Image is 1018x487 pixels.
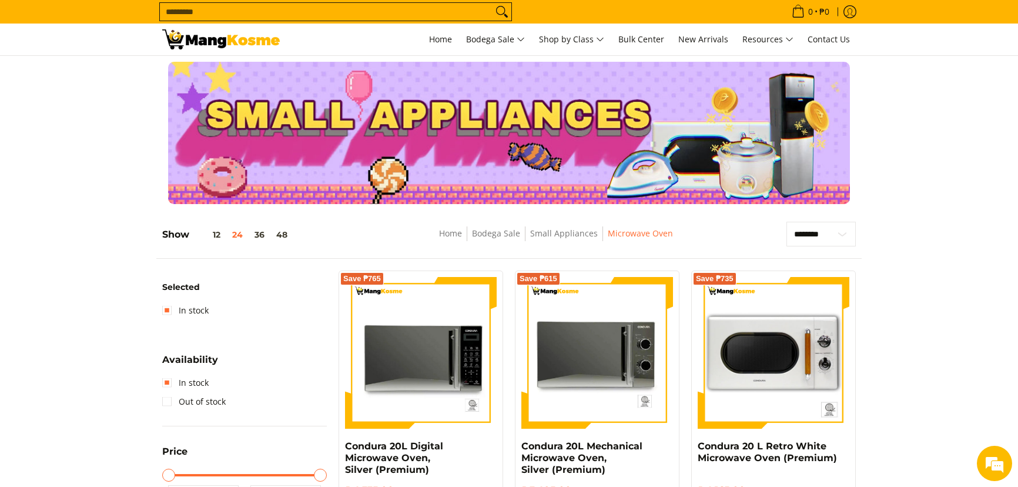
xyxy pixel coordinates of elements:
span: Save ₱615 [520,275,557,282]
nav: Main Menu [292,24,856,55]
summary: Open [162,355,218,373]
span: Save ₱735 [696,275,734,282]
a: Condura 20L Mechanical Microwave Oven, Silver (Premium) [521,441,642,475]
a: In stock [162,373,209,392]
a: In stock [162,301,209,320]
a: Home [423,24,458,55]
img: 20-liter-digital-microwave-oven-silver-full-front-view-mang-kosme [345,277,497,429]
a: Small Appliances [530,228,598,239]
img: Small Appliances l Mang Kosme: Home Appliances Warehouse Sale Microwave Oven [162,29,280,49]
a: Condura 20 L Retro White Microwave Oven (Premium) [698,441,837,463]
button: Search [493,3,511,21]
span: New Arrivals [678,34,728,45]
span: Home [429,34,452,45]
a: Bodega Sale [472,228,520,239]
h5: Show [162,229,293,241]
span: Price [162,447,187,456]
a: Home [439,228,462,239]
a: Resources [736,24,799,55]
summary: Open [162,447,187,465]
a: Shop by Class [533,24,610,55]
span: Contact Us [808,34,850,45]
span: 0 [806,8,815,16]
h6: Selected [162,282,327,293]
a: Bodega Sale [460,24,531,55]
button: 12 [189,230,226,239]
button: 36 [249,230,270,239]
span: Save ₱765 [343,275,381,282]
span: Microwave Oven [608,226,673,241]
img: condura-vintage-style-20-liter-micowave-oven-with-icc-sticker-class-a-full-front-view-mang-kosme [698,277,849,429]
span: Resources [742,32,793,47]
img: Condura 20L Mechanical Microwave Oven, Silver (Premium) [521,277,673,429]
nav: Breadcrumbs [361,226,751,253]
button: 48 [270,230,293,239]
a: Contact Us [802,24,856,55]
span: • [788,5,833,18]
span: Bodega Sale [466,32,525,47]
span: Availability [162,355,218,365]
a: Bulk Center [612,24,670,55]
a: New Arrivals [672,24,734,55]
a: Condura 20L Digital Microwave Oven, Silver (Premium) [345,441,443,475]
button: 24 [226,230,249,239]
span: ₱0 [818,8,831,16]
span: Shop by Class [539,32,604,47]
span: Bulk Center [618,34,664,45]
a: Out of stock [162,392,226,411]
